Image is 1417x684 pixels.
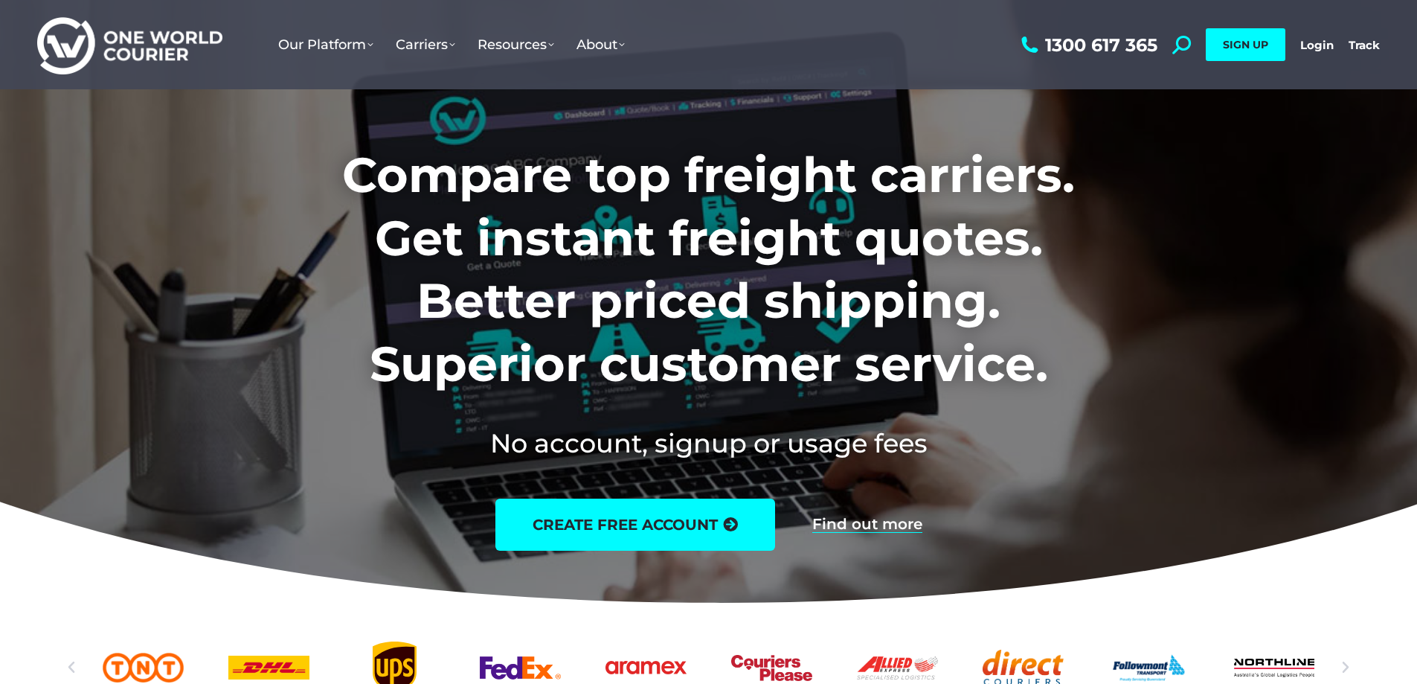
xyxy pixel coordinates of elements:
a: About [565,22,636,68]
span: Resources [478,36,554,53]
a: 1300 617 365 [1018,36,1157,54]
a: Our Platform [267,22,385,68]
a: create free account [495,499,775,551]
span: About [576,36,625,53]
h2: No account, signup or usage fees [244,425,1173,461]
span: Carriers [396,36,455,53]
span: Our Platform [278,36,373,53]
a: SIGN UP [1206,28,1285,61]
a: Resources [466,22,565,68]
span: SIGN UP [1223,38,1268,51]
a: Track [1349,38,1380,52]
img: One World Courier [37,15,222,75]
h1: Compare top freight carriers. Get instant freight quotes. Better priced shipping. Superior custom... [244,144,1173,395]
a: Carriers [385,22,466,68]
a: Find out more [812,517,922,533]
a: Login [1300,38,1334,52]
